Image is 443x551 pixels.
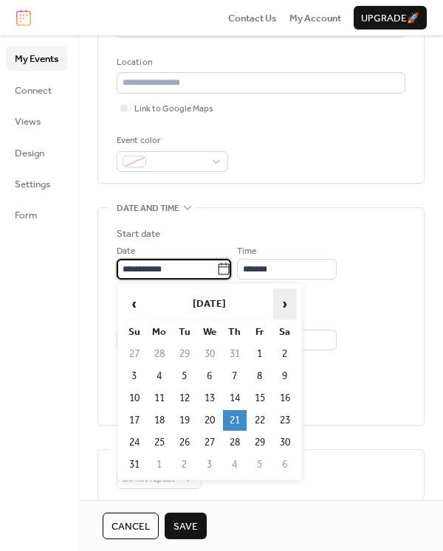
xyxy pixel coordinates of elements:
[273,366,297,387] td: 9
[248,454,272,475] td: 5
[273,388,297,409] td: 16
[228,10,277,25] a: Contact Us
[248,388,272,409] td: 15
[198,454,221,475] td: 3
[173,322,196,342] th: Tu
[173,454,196,475] td: 2
[198,410,221,431] td: 20
[223,322,247,342] th: Th
[15,52,58,66] span: My Events
[273,454,297,475] td: 6
[123,388,146,409] td: 10
[223,344,247,364] td: 31
[148,454,171,475] td: 1
[123,366,146,387] td: 3
[15,177,50,192] span: Settings
[248,344,272,364] td: 1
[198,322,221,342] th: We
[361,11,419,26] span: Upgrade 🚀
[148,366,171,387] td: 4
[123,322,146,342] th: Su
[123,410,146,431] td: 17
[289,10,341,25] a: My Account
[174,519,198,534] span: Save
[173,344,196,364] td: 29
[289,11,341,26] span: My Account
[148,432,171,453] td: 25
[354,6,427,30] button: Upgrade🚀
[6,141,67,164] a: Design
[223,432,247,453] td: 28
[15,208,38,223] span: Form
[117,55,402,70] div: Location
[6,203,67,226] a: Form
[134,102,213,117] span: Link to Google Maps
[15,83,52,98] span: Connect
[173,432,196,453] td: 26
[223,388,247,409] td: 14
[117,226,160,241] div: Start date
[173,388,196,409] td: 12
[6,46,67,70] a: My Events
[248,432,272,453] td: 29
[148,410,171,431] td: 18
[248,366,272,387] td: 8
[123,344,146,364] td: 27
[117,134,225,148] div: Event color
[103,513,159,539] button: Cancel
[228,11,277,26] span: Contact Us
[273,432,297,453] td: 30
[123,432,146,453] td: 24
[237,244,256,259] span: Time
[198,344,221,364] td: 30
[148,322,171,342] th: Mo
[223,366,247,387] td: 7
[273,322,297,342] th: Sa
[111,519,150,534] span: Cancel
[248,322,272,342] th: Fr
[198,388,221,409] td: 13
[198,432,221,453] td: 27
[198,366,221,387] td: 6
[274,289,296,319] span: ›
[6,78,67,102] a: Connect
[123,454,146,475] td: 31
[6,172,67,195] a: Settings
[273,344,297,364] td: 2
[165,513,207,539] button: Save
[223,454,247,475] td: 4
[15,114,41,129] span: Views
[248,410,272,431] td: 22
[173,366,196,387] td: 5
[123,289,145,319] span: ‹
[148,344,171,364] td: 28
[117,201,179,216] span: Date and time
[15,146,44,161] span: Design
[117,244,135,259] span: Date
[148,288,272,320] th: [DATE]
[273,410,297,431] td: 23
[173,410,196,431] td: 19
[148,388,171,409] td: 11
[223,410,247,431] td: 21
[16,10,31,26] img: logo
[6,109,67,133] a: Views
